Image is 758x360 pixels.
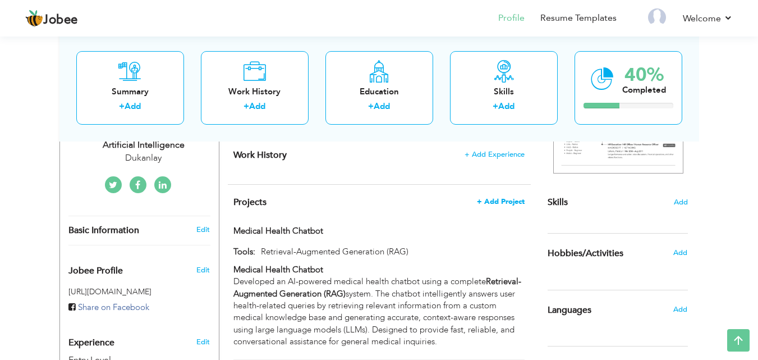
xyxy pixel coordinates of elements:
div: 40% [622,65,666,84]
span: Projects [233,196,267,208]
a: Add [249,101,265,112]
span: Work History [233,149,287,161]
img: Profile Img [648,8,666,26]
h5: [URL][DOMAIN_NAME] [68,288,210,296]
img: jobee.io [25,10,43,28]
span: + Add Project [477,198,525,206]
div: Artificial Intelligence [68,139,219,152]
span: Jobee [43,14,78,26]
a: Edit [196,337,210,347]
div: Education [334,85,424,97]
a: Resume Templates [540,12,617,25]
span: Basic Information [68,226,139,236]
h4: This helps to show the companies you have worked for. [233,149,524,161]
a: Add [125,101,141,112]
div: Work History [210,85,300,97]
a: Add [498,101,514,112]
label: + [119,101,125,112]
label: + [244,101,249,112]
div: Dukanlay [68,152,219,165]
span: Add [674,197,688,208]
a: Add [374,101,390,112]
span: + Add Experience [465,151,525,158]
span: Hobbies/Activities [548,249,623,259]
span: Skills [548,196,568,208]
span: Add [673,304,687,315]
div: Summary [85,85,175,97]
a: Profile [498,12,525,25]
a: Edit [196,225,210,235]
a: Welcome [683,12,733,25]
label: Tools: [233,246,255,258]
div: Show your familiar languages. [548,290,688,330]
span: Add [673,248,687,258]
strong: Retrieval-Augmented Generation (RAG) [233,276,521,299]
label: + [493,101,498,112]
span: Edit [196,265,210,275]
div: Developed an AI-powered medical health chatbot using a complete system. The chatbot intelligently... [233,264,524,348]
div: Share some of your professional and personal interests. [539,234,696,273]
a: Jobee [25,10,78,28]
div: Enhance your career by creating a custom URL for your Jobee public profile. [60,254,219,282]
div: Completed [622,84,666,95]
p: Retrieval-Augmented Generation (RAG) [255,246,524,258]
span: Languages [548,306,591,316]
strong: Medical Health Chatbot [233,264,323,275]
div: Skills [459,85,549,97]
span: Jobee Profile [68,266,123,276]
label: + [368,101,374,112]
span: Experience [68,338,114,348]
label: Medical Health Chatbot [233,225,422,237]
h4: This helps to highlight the project, tools and skills you have worked on. [233,197,524,208]
span: Share on Facebook [78,302,149,313]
